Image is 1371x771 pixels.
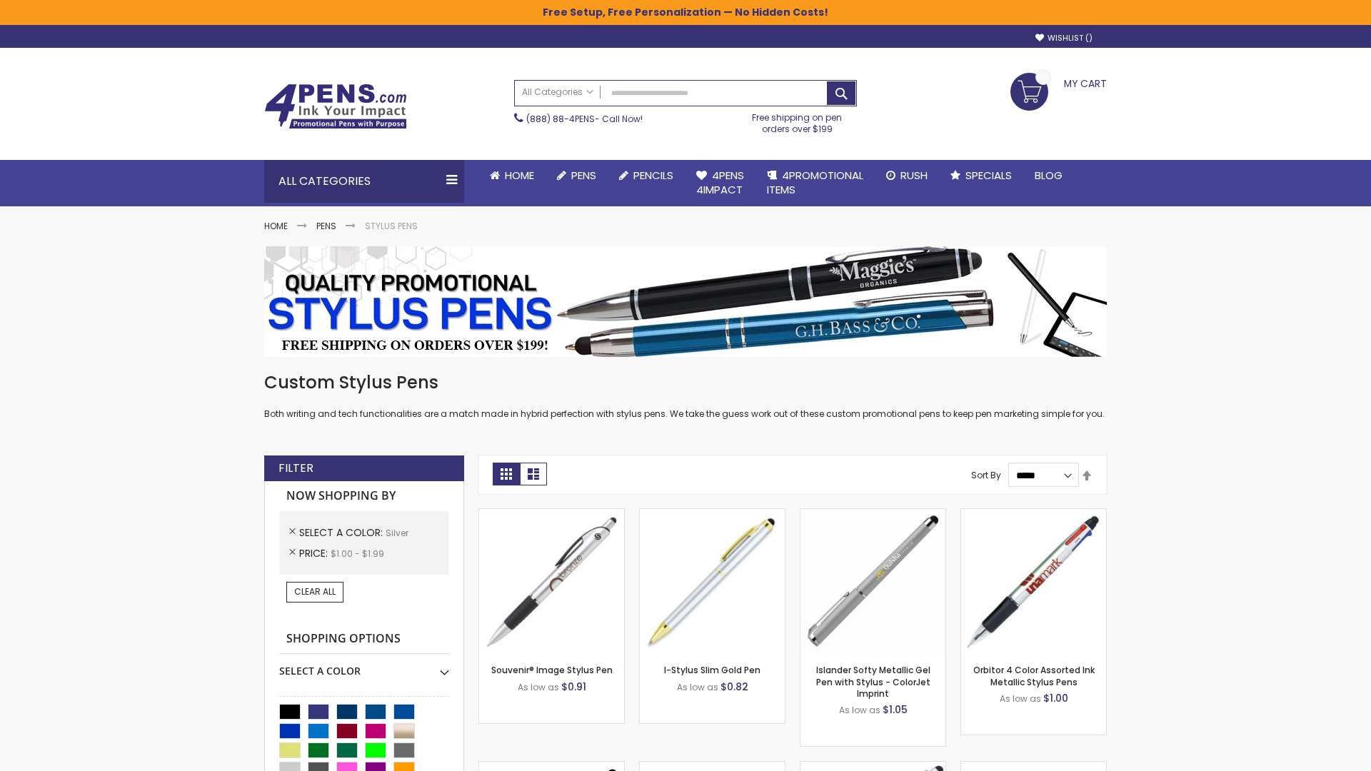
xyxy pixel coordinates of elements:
[491,664,613,676] a: Souvenir® Image Stylus Pen
[515,81,601,104] a: All Categories
[1043,691,1068,705] span: $1.00
[1035,168,1063,183] span: Blog
[365,220,418,232] strong: Stylus Pens
[264,371,1107,394] h1: Custom Stylus Pens
[883,702,908,717] span: $1.05
[479,508,624,520] a: Souvenir® Image Stylus Pen-Silver
[561,680,586,694] span: $0.91
[875,160,939,191] a: Rush
[685,160,755,206] a: 4Pens4impact
[279,654,449,678] div: Select A Color
[738,106,858,135] div: Free shipping on pen orders over $199
[640,509,785,654] img: I-Stylus-Slim-Gold-Silver
[720,680,748,694] span: $0.82
[816,664,930,699] a: Islander Softy Metallic Gel Pen with Stylus - ColorJet Imprint
[965,168,1012,183] span: Specials
[800,509,945,654] img: Islander Softy Metallic Gel Pen with Stylus - ColorJet Imprint-Silver
[316,220,336,232] a: Pens
[971,469,1001,481] label: Sort By
[939,160,1023,191] a: Specials
[973,664,1095,687] a: Orbitor 4 Color Assorted Ink Metallic Stylus Pens
[294,585,336,598] span: Clear All
[633,168,673,183] span: Pencils
[900,168,928,183] span: Rush
[299,525,386,540] span: Select A Color
[1023,160,1074,191] a: Blog
[1000,692,1041,705] span: As low as
[264,220,288,232] a: Home
[755,160,875,206] a: 4PROMOTIONALITEMS
[264,246,1107,357] img: Stylus Pens
[518,681,559,693] span: As low as
[571,168,596,183] span: Pens
[264,84,407,129] img: 4Pens Custom Pens and Promotional Products
[264,160,464,203] div: All Categories
[505,168,534,183] span: Home
[526,113,643,125] span: - Call Now!
[961,508,1106,520] a: Orbitor 4 Color Assorted Ink Metallic Stylus Pens-Silver
[286,582,343,602] a: Clear All
[331,548,384,560] span: $1.00 - $1.99
[278,460,313,476] strong: Filter
[522,86,593,98] span: All Categories
[677,681,718,693] span: As low as
[640,508,785,520] a: I-Stylus-Slim-Gold-Silver
[961,509,1106,654] img: Orbitor 4 Color Assorted Ink Metallic Stylus Pens-Silver
[279,624,449,655] strong: Shopping Options
[767,168,863,197] span: 4PROMOTIONAL ITEMS
[1035,33,1093,44] a: Wishlist
[526,113,595,125] a: (888) 88-4PENS
[279,481,449,511] strong: Now Shopping by
[478,160,546,191] a: Home
[386,527,408,539] span: Silver
[546,160,608,191] a: Pens
[479,509,624,654] img: Souvenir® Image Stylus Pen-Silver
[800,508,945,520] a: Islander Softy Metallic Gel Pen with Stylus - ColorJet Imprint-Silver
[608,160,685,191] a: Pencils
[696,168,744,197] span: 4Pens 4impact
[839,704,880,716] span: As low as
[493,463,520,485] strong: Grid
[664,664,760,676] a: I-Stylus Slim Gold Pen
[299,546,331,560] span: Price
[264,371,1107,420] div: Both writing and tech functionalities are a match made in hybrid perfection with stylus pens. We ...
